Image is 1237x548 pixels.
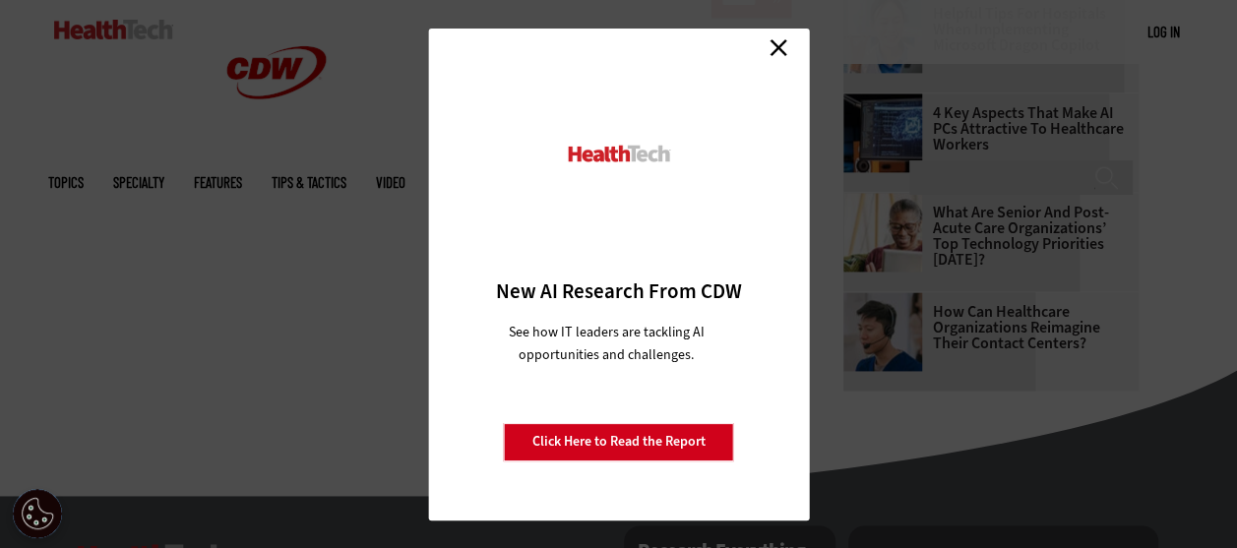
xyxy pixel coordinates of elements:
[565,144,672,164] img: HealthTech_0.png
[13,489,62,538] div: Cookie Settings
[764,33,793,63] a: Close
[13,489,62,538] button: Open Preferences
[504,423,734,460] a: Click Here to Read the Report
[497,321,715,366] p: See how IT leaders are tackling AI opportunities and challenges.
[463,277,774,305] h3: New AI Research From CDW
